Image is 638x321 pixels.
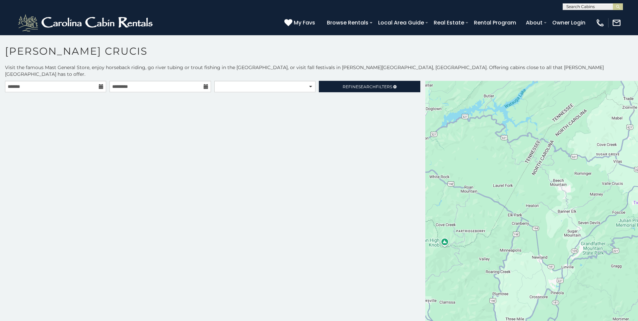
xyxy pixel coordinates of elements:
[294,18,315,27] span: My Favs
[430,17,468,29] a: Real Estate
[471,17,519,29] a: Rental Program
[595,18,605,28] img: phone-regular-white.png
[17,13,156,33] img: White-1-2.png
[284,18,317,27] a: My Favs
[549,17,589,29] a: Owner Login
[612,18,621,28] img: mail-regular-white.png
[324,17,372,29] a: Browse Rentals
[319,81,420,92] a: RefineSearchFilters
[375,17,427,29] a: Local Area Guide
[343,84,392,89] span: Refine Filters
[522,17,546,29] a: About
[358,84,376,89] span: Search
